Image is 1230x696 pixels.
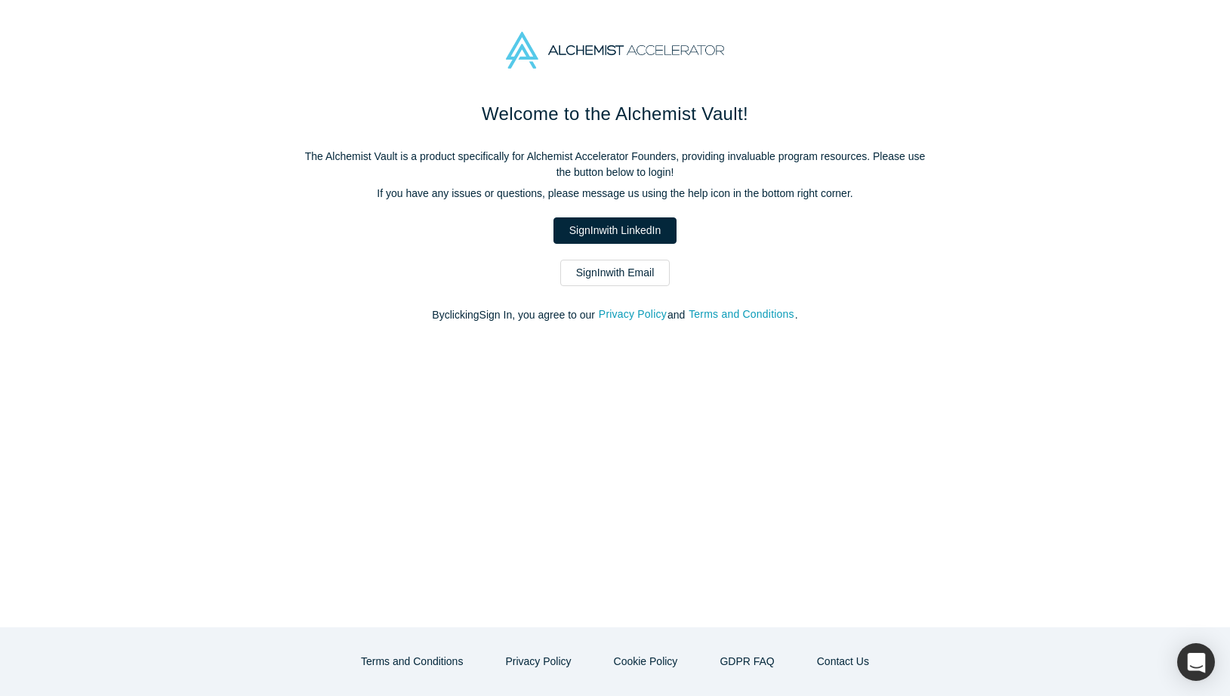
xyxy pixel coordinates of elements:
[688,306,795,323] button: Terms and Conditions
[704,648,790,675] a: GDPR FAQ
[298,186,933,202] p: If you have any issues or questions, please message us using the help icon in the bottom right co...
[345,648,479,675] button: Terms and Conditions
[506,32,723,69] img: Alchemist Accelerator Logo
[298,100,933,128] h1: Welcome to the Alchemist Vault!
[298,149,933,180] p: The Alchemist Vault is a product specifically for Alchemist Accelerator Founders, providing inval...
[598,648,694,675] button: Cookie Policy
[560,260,670,286] a: SignInwith Email
[298,307,933,323] p: By clicking Sign In , you agree to our and .
[801,648,885,675] a: Contact Us
[553,217,677,244] a: SignInwith LinkedIn
[598,306,667,323] button: Privacy Policy
[489,648,587,675] button: Privacy Policy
